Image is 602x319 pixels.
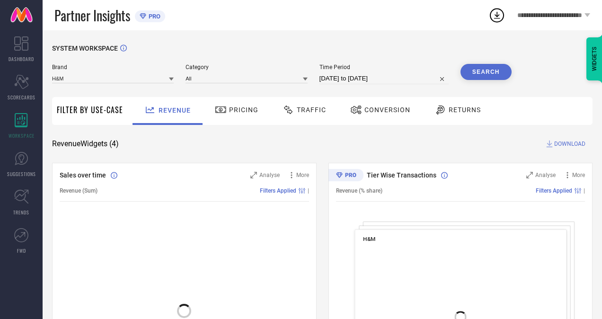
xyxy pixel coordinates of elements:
span: Pricing [229,106,258,114]
span: Conversion [364,106,410,114]
span: Revenue (% share) [336,187,382,194]
span: Sales over time [60,171,106,179]
div: Open download list [488,7,505,24]
svg: Zoom [250,172,257,178]
span: DOWNLOAD [554,139,585,149]
span: | [308,187,309,194]
span: Traffic [297,106,326,114]
input: Select time period [319,73,449,84]
span: Analyse [535,172,556,178]
span: | [584,187,585,194]
span: Tier Wise Transactions [367,171,436,179]
span: Returns [449,106,481,114]
span: SUGGESTIONS [7,170,36,177]
span: WORKSPACE [9,132,35,139]
button: Search [460,64,512,80]
span: More [572,172,585,178]
div: Premium [328,169,363,183]
span: Filters Applied [260,187,296,194]
span: FWD [17,247,26,254]
span: PRO [146,13,160,20]
span: DASHBOARD [9,55,34,62]
span: Revenue Widgets ( 4 ) [52,139,119,149]
svg: Zoom [526,172,533,178]
span: SCORECARDS [8,94,35,101]
span: Revenue [159,106,191,114]
span: H&M [363,236,375,242]
span: Filter By Use-Case [57,104,123,115]
span: Partner Insights [54,6,130,25]
span: Analyse [259,172,280,178]
span: Time Period [319,64,449,71]
span: Category [186,64,307,71]
span: TRENDS [13,209,29,216]
span: Brand [52,64,174,71]
span: More [296,172,309,178]
span: Filters Applied [536,187,572,194]
span: SYSTEM WORKSPACE [52,44,118,52]
span: Revenue (Sum) [60,187,97,194]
